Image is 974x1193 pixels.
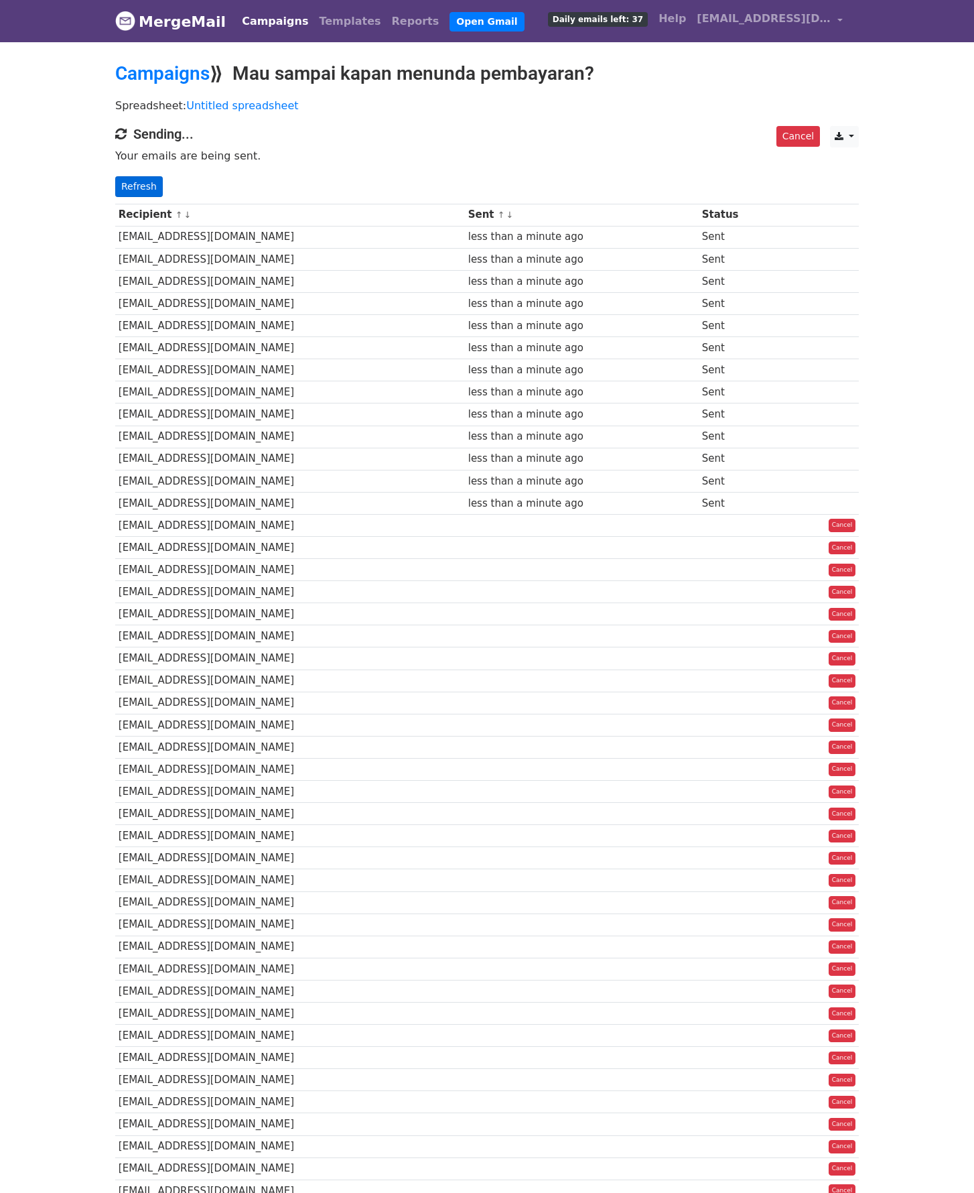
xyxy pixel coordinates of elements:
td: [EMAIL_ADDRESS][DOMAIN_NAME] [115,647,465,670]
div: less than a minute ago [468,451,695,466]
th: Recipient [115,204,465,226]
td: [EMAIL_ADDRESS][DOMAIN_NAME] [115,426,465,448]
td: [EMAIL_ADDRESS][DOMAIN_NAME] [115,359,465,381]
a: Cancel [829,741,856,754]
p: Spreadsheet: [115,99,859,113]
td: [EMAIL_ADDRESS][DOMAIN_NAME] [115,914,465,936]
a: Cancel [829,962,856,976]
td: Sent [699,337,782,359]
td: [EMAIL_ADDRESS][DOMAIN_NAME] [115,270,465,292]
td: [EMAIL_ADDRESS][DOMAIN_NAME] [115,891,465,914]
td: [EMAIL_ADDRESS][DOMAIN_NAME] [115,781,465,803]
a: ↓ [506,210,514,220]
td: [EMAIL_ADDRESS][DOMAIN_NAME] [115,736,465,758]
td: Sent [699,492,782,514]
h4: Sending... [115,126,859,142]
a: Cancel [829,940,856,954]
a: Cancel [829,1096,856,1109]
td: Sent [699,292,782,314]
a: Cancel [829,1162,856,1176]
th: Sent [465,204,699,226]
a: Cancel [829,985,856,998]
td: [EMAIL_ADDRESS][DOMAIN_NAME] [115,625,465,647]
div: less than a minute ago [468,363,695,378]
td: [EMAIL_ADDRESS][DOMAIN_NAME] [115,670,465,692]
div: less than a minute ago [468,252,695,267]
a: Cancel [829,1118,856,1131]
td: [EMAIL_ADDRESS][DOMAIN_NAME] [115,315,465,337]
td: [EMAIL_ADDRESS][DOMAIN_NAME] [115,559,465,581]
td: [EMAIL_ADDRESS][DOMAIN_NAME] [115,936,465,958]
a: MergeMail [115,7,226,36]
a: Cancel [776,126,820,147]
td: [EMAIL_ADDRESS][DOMAIN_NAME] [115,1069,465,1091]
a: Cancel [829,1007,856,1021]
td: [EMAIL_ADDRESS][DOMAIN_NAME] [115,847,465,869]
a: Daily emails left: 37 [543,5,653,32]
a: ↑ [176,210,183,220]
a: Cancel [829,830,856,843]
a: Cancel [829,586,856,599]
td: [EMAIL_ADDRESS][DOMAIN_NAME] [115,537,465,559]
th: Status [699,204,782,226]
a: Campaigns [236,8,314,35]
td: [EMAIL_ADDRESS][DOMAIN_NAME] [115,581,465,603]
td: [EMAIL_ADDRESS][DOMAIN_NAME] [115,1091,465,1113]
div: less than a minute ago [468,407,695,422]
td: [EMAIL_ADDRESS][DOMAIN_NAME] [115,825,465,847]
a: Untitled spreadsheet [186,99,298,112]
a: Cancel [829,808,856,821]
a: Cancel [829,1074,856,1087]
td: [EMAIL_ADDRESS][DOMAIN_NAME] [115,448,465,470]
td: [EMAIL_ADDRESS][DOMAIN_NAME] [115,470,465,492]
a: Cancel [829,852,856,865]
a: ↓ [184,210,191,220]
a: Cancel [829,874,856,887]
a: Open Gmail [449,12,524,32]
a: Cancel [829,763,856,776]
a: Cancel [829,674,856,688]
td: Sent [699,226,782,248]
td: Sent [699,315,782,337]
td: [EMAIL_ADDRESS][DOMAIN_NAME] [115,1047,465,1069]
div: less than a minute ago [468,496,695,511]
a: Cancel [829,696,856,710]
td: Sent [699,470,782,492]
a: Cancel [829,718,856,732]
td: [EMAIL_ADDRESS][DOMAIN_NAME] [115,292,465,314]
div: less than a minute ago [468,274,695,290]
td: [EMAIL_ADDRESS][DOMAIN_NAME] [115,692,465,714]
td: [EMAIL_ADDRESS][DOMAIN_NAME] [115,1113,465,1135]
a: Refresh [115,176,163,197]
div: less than a minute ago [468,318,695,334]
td: [EMAIL_ADDRESS][DOMAIN_NAME] [115,226,465,248]
a: Cancel [829,542,856,555]
div: less than a minute ago [468,429,695,444]
a: Help [653,5,691,32]
div: less than a minute ago [468,340,695,356]
td: [EMAIL_ADDRESS][DOMAIN_NAME] [115,1135,465,1157]
a: Cancel [829,1029,856,1043]
td: [EMAIL_ADDRESS][DOMAIN_NAME] [115,381,465,403]
td: [EMAIL_ADDRESS][DOMAIN_NAME] [115,803,465,825]
td: Sent [699,381,782,403]
td: [EMAIL_ADDRESS][DOMAIN_NAME] [115,248,465,270]
td: [EMAIL_ADDRESS][DOMAIN_NAME] [115,980,465,1002]
a: Cancel [829,896,856,909]
td: [EMAIL_ADDRESS][DOMAIN_NAME] [115,1002,465,1024]
td: [EMAIL_ADDRESS][DOMAIN_NAME] [115,514,465,536]
td: Sent [699,448,782,470]
span: [EMAIL_ADDRESS][DOMAIN_NAME] [697,11,831,27]
a: Cancel [829,1052,856,1065]
td: Sent [699,403,782,426]
a: Cancel [829,786,856,799]
td: Sent [699,270,782,292]
a: Reports [387,8,445,35]
span: Daily emails left: 37 [548,12,648,27]
td: Sent [699,426,782,448]
img: MergeMail logo [115,11,135,31]
a: ↑ [498,210,505,220]
a: Cancel [829,652,856,666]
td: [EMAIL_ADDRESS][DOMAIN_NAME] [115,869,465,891]
div: less than a minute ago [468,296,695,312]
